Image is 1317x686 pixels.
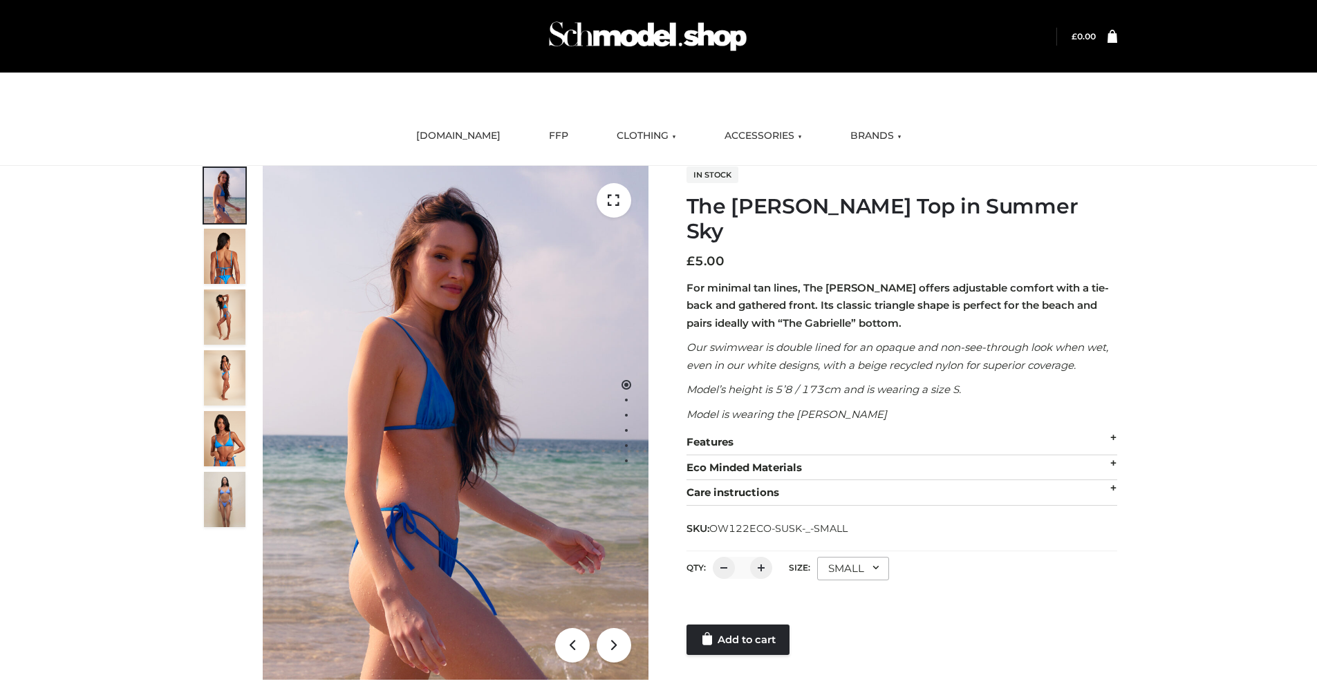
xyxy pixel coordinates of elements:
[204,289,245,345] img: 4.Alex-top_CN-1-1-2.jpg
[204,411,245,466] img: 2.Alex-top_CN-1-1-2.jpg
[204,229,245,284] img: 5.Alex-top_CN-1-1_1-1.jpg
[686,430,1117,455] div: Features
[686,562,706,573] label: QTY:
[686,281,1109,330] strong: For minimal tan lines, The [PERSON_NAME] offers adjustable comfort with a tie-back and gathered f...
[686,408,887,421] em: Model is wearing the [PERSON_NAME]
[686,520,849,537] span: SKU:
[686,166,738,183] span: In stock
[406,121,511,151] a: [DOMAIN_NAME]
[204,350,245,406] img: 3.Alex-top_CN-1-1-2.jpg
[1072,31,1077,41] span: £
[686,254,695,269] span: £
[544,9,751,64] img: Schmodel Admin 964
[539,121,579,151] a: FFP
[686,455,1117,481] div: Eco Minded Materials
[686,480,1117,506] div: Care instructions
[709,522,848,535] span: OW122ECO-SUSK-_-SMALL
[686,625,790,655] a: Add to cart
[606,121,686,151] a: CLOTHING
[686,341,1108,372] em: Our swimwear is double lined for an opaque and non-see-through look when wet, even in our white d...
[1072,31,1096,41] a: £0.00
[714,121,812,151] a: ACCESSORIES
[686,254,725,269] bdi: 5.00
[204,168,245,223] img: 1.Alex-top_SS-1_4464b1e7-c2c9-4e4b-a62c-58381cd673c0-1.jpg
[686,194,1117,244] h1: The [PERSON_NAME] Top in Summer Sky
[789,562,810,573] label: Size:
[204,472,245,527] img: SSVC.jpg
[686,383,961,396] em: Model’s height is 5’8 / 173cm and is wearing a size S.
[263,166,648,680] img: 1.Alex-top_SS-1_4464b1e7-c2c9-4e4b-a62c-58381cd673c0 (1)
[1072,31,1096,41] bdi: 0.00
[817,557,889,580] div: SMALL
[840,121,912,151] a: BRANDS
